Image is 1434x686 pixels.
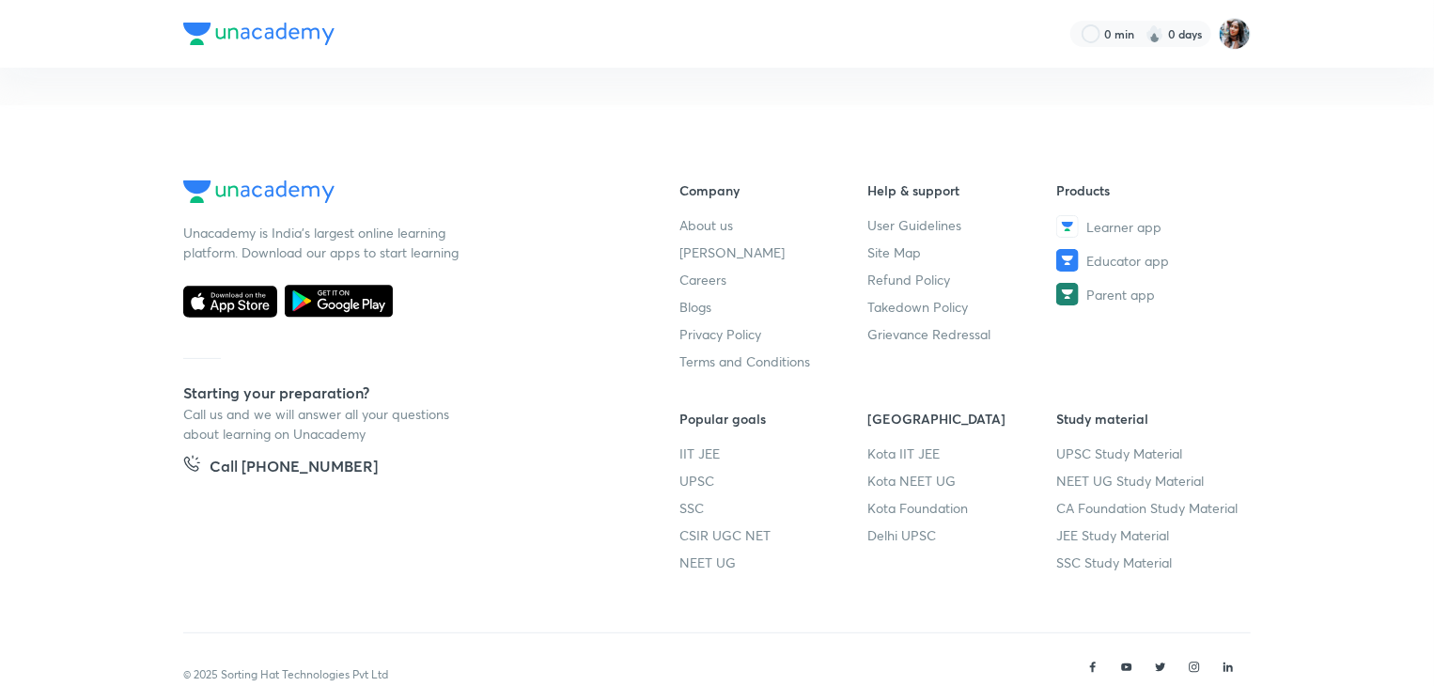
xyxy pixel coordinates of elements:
img: Neha Kardam [1219,18,1251,50]
span: Parent app [1086,285,1155,304]
a: JEE Study Material [1056,525,1245,545]
h6: Products [1056,180,1245,200]
h5: Call [PHONE_NUMBER] [210,455,378,481]
a: Kota IIT JEE [868,444,1057,463]
a: Learner app [1056,215,1245,238]
img: Educator app [1056,249,1079,272]
h5: Starting your preparation? [183,382,619,404]
h6: Study material [1056,409,1245,429]
p: Call us and we will answer all your questions about learning on Unacademy [183,404,465,444]
a: About us [679,215,868,235]
a: CSIR UGC NET [679,525,868,545]
p: © 2025 Sorting Hat Technologies Pvt Ltd [183,666,388,683]
a: Careers [679,270,868,289]
a: Privacy Policy [679,324,868,344]
a: UPSC [679,471,868,491]
a: IIT JEE [679,444,868,463]
img: Company Logo [183,180,335,203]
span: Educator app [1086,251,1169,271]
span: Learner app [1086,217,1161,237]
h6: [GEOGRAPHIC_DATA] [868,409,1057,429]
a: Blogs [679,297,868,317]
a: Site Map [868,242,1057,262]
h6: Popular goals [679,409,868,429]
a: UPSC Study Material [1056,444,1245,463]
a: Educator app [1056,249,1245,272]
a: SSC Study Material [1056,553,1245,572]
a: CA Foundation Study Material [1056,498,1245,518]
h6: Company [679,180,868,200]
a: NEET UG Study Material [1056,471,1245,491]
a: NEET UG [679,553,868,572]
a: Call [PHONE_NUMBER] [183,455,378,481]
h6: Help & support [868,180,1057,200]
a: Takedown Policy [868,297,1057,317]
a: Company Logo [183,180,619,208]
a: Terms and Conditions [679,351,868,371]
img: Parent app [1056,283,1079,305]
a: Delhi UPSC [868,525,1057,545]
a: [PERSON_NAME] [679,242,868,262]
a: Grievance Redressal [868,324,1057,344]
a: SSC [679,498,868,518]
a: Refund Policy [868,270,1057,289]
a: Kota NEET UG [868,471,1057,491]
img: Company Logo [183,23,335,45]
a: Kota Foundation [868,498,1057,518]
a: Parent app [1056,283,1245,305]
span: Careers [679,270,726,289]
p: Unacademy is India’s largest online learning platform. Download our apps to start learning [183,223,465,262]
img: Learner app [1056,215,1079,238]
img: streak [1146,24,1164,43]
a: User Guidelines [868,215,1057,235]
